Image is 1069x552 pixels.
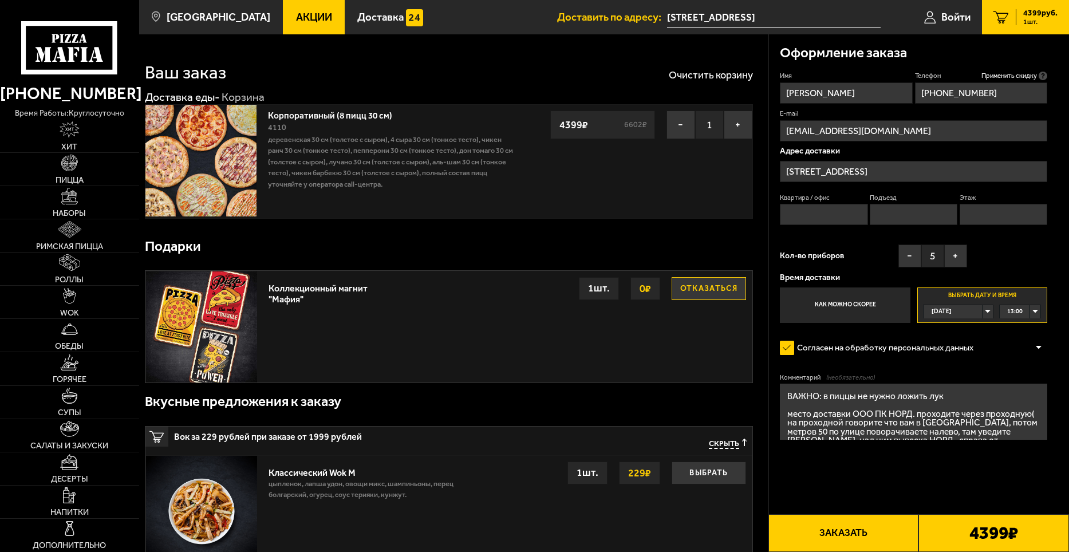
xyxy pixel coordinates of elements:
strong: 229 ₽ [625,462,654,484]
input: @ [780,120,1047,141]
span: 4110 [268,123,286,132]
span: [DATE] [932,305,952,318]
label: Согласен на обработку персональных данных [780,337,984,359]
s: 6602 ₽ [622,121,649,129]
label: E-mail [780,109,1047,118]
label: Выбрать дату и время [917,287,1048,323]
strong: 4399 ₽ [557,114,591,136]
label: Подъезд [870,193,957,202]
span: Горячее [53,375,86,383]
span: 1 шт. [1023,18,1058,25]
div: 1 шт. [579,277,619,300]
button: − [898,245,921,267]
span: Доставка [357,12,404,23]
span: Пицца [56,176,84,184]
button: Выбрать [672,462,746,484]
span: Римская пицца [36,242,103,250]
span: Роллы [55,275,84,283]
a: Коллекционный магнит "Мафия"Отказаться0₽1шт. [145,271,752,383]
h1: Ваш заказ [145,64,226,81]
a: Доставка еды- [145,90,220,104]
div: Корзина [222,90,265,104]
span: 1 [695,111,724,139]
span: Десерты [51,475,88,483]
span: Доставить по адресу: [557,12,667,23]
span: 4399 руб. [1023,9,1058,17]
button: Заказать [768,514,919,552]
strong: 0 ₽ [637,278,654,299]
p: Деревенская 30 см (толстое с сыром), 4 сыра 30 см (тонкое тесто), Чикен Ранч 30 см (тонкое тесто)... [268,134,515,190]
div: Коллекционный магнит "Мафия" [269,277,374,305]
span: Вок за 229 рублей при заказе от 1999 рублей [174,427,538,441]
p: Адрес доставки [780,147,1047,155]
label: Квартира / офис [780,193,867,202]
label: Телефон [915,71,1047,80]
button: − [666,111,695,139]
span: Акции [296,12,332,23]
span: Напитки [50,508,89,516]
button: Скрыть [709,439,747,449]
span: Применить скидку [981,71,1037,80]
span: [GEOGRAPHIC_DATA] [167,12,270,23]
label: Как можно скорее [780,287,910,323]
label: Имя [780,71,912,80]
input: Имя [780,82,912,104]
h3: Вкусные предложения к заказу [145,395,341,408]
b: 4399 ₽ [969,524,1018,542]
a: Корпоративный (8 пицц 30 см) [268,107,403,121]
p: Время доставки [780,273,1047,282]
button: Очистить корзину [669,70,753,80]
input: Ваш адрес доставки [667,7,881,28]
span: 13:00 [1007,305,1023,318]
span: Супы [58,408,81,416]
button: Отказаться [672,277,746,300]
div: Классический Wok M [269,462,461,478]
span: Скрыть [709,439,739,449]
span: Хит [61,143,77,151]
h3: Оформление заказа [780,46,907,60]
span: (необязательно) [826,373,875,382]
div: 1 шт. [567,462,608,484]
span: Салаты и закуски [30,441,108,450]
h3: Подарки [145,239,201,253]
label: Этаж [960,193,1047,202]
button: + [944,245,967,267]
span: Наборы [53,209,86,217]
span: Обеды [55,342,84,350]
span: Войти [941,12,971,23]
img: 15daf4d41897b9f0e9f617042186c801.svg [406,9,423,26]
p: цыпленок, лапша удон, овощи микс, шампиньоны, перец болгарский, огурец, соус терияки, кунжут. [269,478,461,506]
span: 5 [921,245,944,267]
label: Комментарий [780,373,1047,382]
input: +7 ( [915,82,1047,104]
span: WOK [60,309,79,317]
span: Кол-во приборов [780,252,844,260]
button: + [724,111,752,139]
span: Дополнительно [33,541,106,549]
